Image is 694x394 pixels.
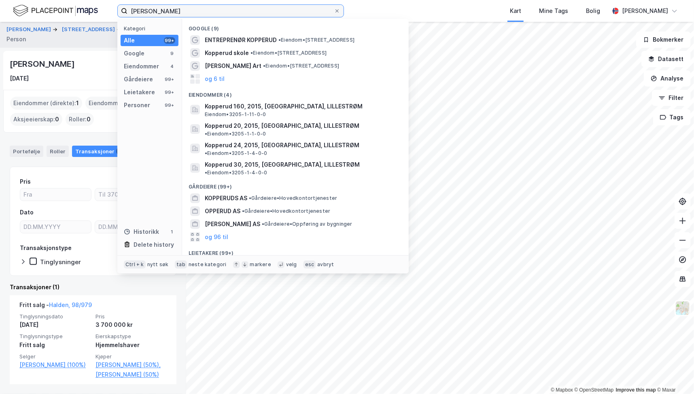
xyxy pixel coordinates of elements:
[124,25,178,32] div: Kategori
[189,261,227,268] div: neste kategori
[616,387,656,393] a: Improve this map
[205,169,207,176] span: •
[95,221,166,233] input: DD.MM.YYYY
[20,208,34,217] div: Dato
[205,169,267,176] span: Eiendom • 3205-1-4-0-0
[10,57,76,70] div: [PERSON_NAME]
[66,113,94,126] div: Roller :
[10,113,62,126] div: Aksjeeierskap :
[644,70,691,87] button: Analyse
[72,146,127,157] div: Transaksjoner
[124,261,146,269] div: Ctrl + k
[19,320,91,330] div: [DATE]
[249,195,337,201] span: Gårdeiere • Hovedkontortjenester
[249,195,251,201] span: •
[55,114,59,124] span: 0
[96,353,167,360] span: Kjøper
[182,244,409,258] div: Leietakere (99+)
[205,160,360,169] span: Kopperud 30, 2015, [GEOGRAPHIC_DATA], LILLESTRØM
[205,131,207,137] span: •
[205,193,247,203] span: KOPPERUDS AS
[205,102,399,111] span: Kopperud 160, 2015, [GEOGRAPHIC_DATA], LILLESTRØM
[116,147,124,155] div: 1
[96,333,167,340] span: Eierskapstype
[278,37,354,43] span: Eiendom • [STREET_ADDRESS]
[127,5,334,17] input: Søk på adresse, matrikkel, gårdeiere, leietakere eller personer
[622,6,668,16] div: [PERSON_NAME]
[19,360,91,370] a: [PERSON_NAME] (100%)
[6,34,26,44] div: Person
[652,90,691,106] button: Filter
[675,301,690,316] img: Z
[653,109,691,125] button: Tags
[182,177,409,192] div: Gårdeiere (99+)
[205,61,261,71] span: [PERSON_NAME] Art
[654,355,694,394] div: Kontrollprogram for chat
[263,63,339,69] span: Eiendom • [STREET_ADDRESS]
[147,261,169,268] div: nytt søk
[250,261,271,268] div: markere
[250,50,253,56] span: •
[164,89,175,95] div: 99+
[205,74,225,84] button: og 6 til
[96,340,167,350] div: Hjemmelshaver
[205,121,359,131] span: Kopperud 20, 2015, [GEOGRAPHIC_DATA], LILLESTRØM
[205,150,267,157] span: Eiendom • 3205-1-4-0-0
[654,355,694,394] iframe: Chat Widget
[87,114,91,124] span: 0
[124,100,150,110] div: Personer
[175,261,187,269] div: tab
[164,37,175,44] div: 99+
[13,4,98,18] img: logo.f888ab2527a4732fd821a326f86c7f29.svg
[205,219,260,229] span: [PERSON_NAME] AS
[182,85,409,100] div: Eiendommer (4)
[19,353,91,360] span: Selger
[124,74,153,84] div: Gårdeiere
[263,63,265,69] span: •
[10,146,43,157] div: Portefølje
[278,37,281,43] span: •
[262,221,352,227] span: Gårdeiere • Oppføring av bygninger
[205,232,228,242] button: og 96 til
[76,98,79,108] span: 1
[134,240,174,250] div: Delete history
[169,63,175,70] div: 4
[47,146,69,157] div: Roller
[19,313,91,320] span: Tinglysningsdato
[303,261,316,269] div: esc
[6,25,53,34] button: [PERSON_NAME]
[205,150,207,156] span: •
[20,243,72,253] div: Transaksjonstype
[636,32,691,48] button: Bokmerker
[85,97,163,110] div: Eiendommer (Indirekte) :
[205,140,359,150] span: Kopperud 24, 2015, [GEOGRAPHIC_DATA], LILLESTRØM
[20,189,91,201] input: Fra
[96,320,167,330] div: 3 700 000 kr
[242,208,244,214] span: •
[19,333,91,340] span: Tinglysningstype
[242,208,330,214] span: Gårdeiere • Hovedkontortjenester
[124,36,135,45] div: Alle
[40,258,81,266] div: Tinglysninger
[95,189,166,201] input: Til 3700000
[164,76,175,83] div: 99+
[262,221,264,227] span: •
[20,221,91,233] input: DD.MM.YYYY
[510,6,521,16] div: Kart
[169,50,175,57] div: 9
[20,177,31,186] div: Pris
[19,300,92,313] div: Fritt salg -
[586,6,600,16] div: Bolig
[124,49,144,58] div: Google
[169,229,175,235] div: 1
[10,282,176,292] div: Transaksjoner (1)
[205,131,266,137] span: Eiendom • 3205-1-1-0-0
[124,61,159,71] div: Eiendommer
[62,25,117,34] button: [STREET_ADDRESS]
[19,340,91,350] div: Fritt salg
[551,387,573,393] a: Mapbox
[10,97,82,110] div: Eiendommer (direkte) :
[49,301,92,308] a: Halden, 98/979
[317,261,334,268] div: avbryt
[164,102,175,108] div: 99+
